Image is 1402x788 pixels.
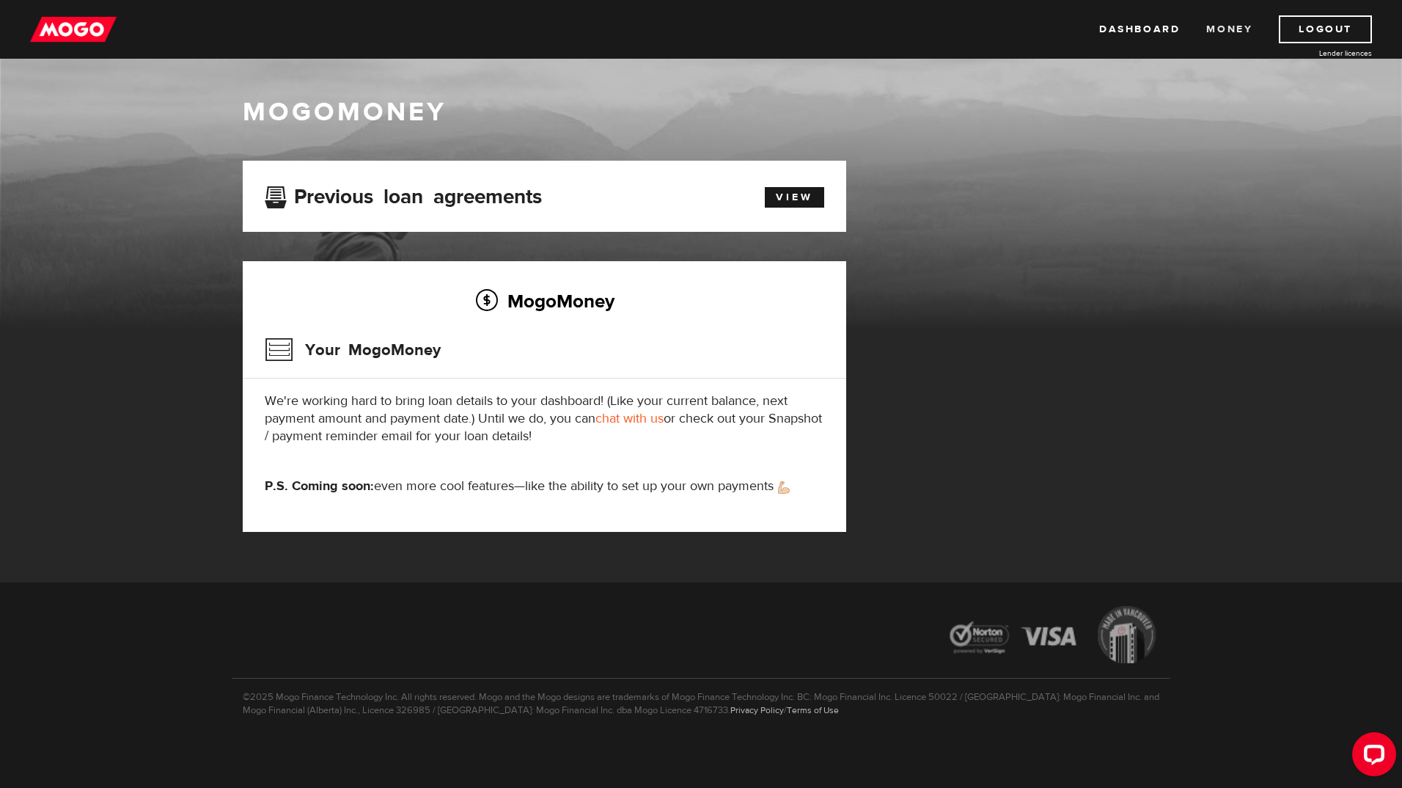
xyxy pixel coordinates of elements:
[265,393,824,445] p: We're working hard to bring loan details to your dashboard! (Like your current balance, next paym...
[936,595,1170,678] img: legal-icons-92a2ffecb4d32d839781d1b4e4802d7b.png
[265,478,824,495] p: even more cool features—like the ability to set up your own payments
[265,478,374,495] strong: P.S. Coming soon:
[232,678,1170,717] p: ©2025 Mogo Finance Technology Inc. All rights reserved. Mogo and the Mogo designs are trademarks ...
[765,187,824,208] a: View
[787,704,839,716] a: Terms of Use
[730,704,784,716] a: Privacy Policy
[265,185,542,204] h3: Previous loan agreements
[778,481,790,494] img: strong arm emoji
[1279,15,1372,43] a: Logout
[1206,15,1252,43] a: Money
[595,410,664,427] a: chat with us
[265,285,824,316] h2: MogoMoney
[1340,726,1402,788] iframe: LiveChat chat widget
[1099,15,1180,43] a: Dashboard
[243,97,1159,128] h1: MogoMoney
[1262,48,1372,59] a: Lender licences
[265,331,441,369] h3: Your MogoMoney
[30,15,117,43] img: mogo_logo-11ee424be714fa7cbb0f0f49df9e16ec.png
